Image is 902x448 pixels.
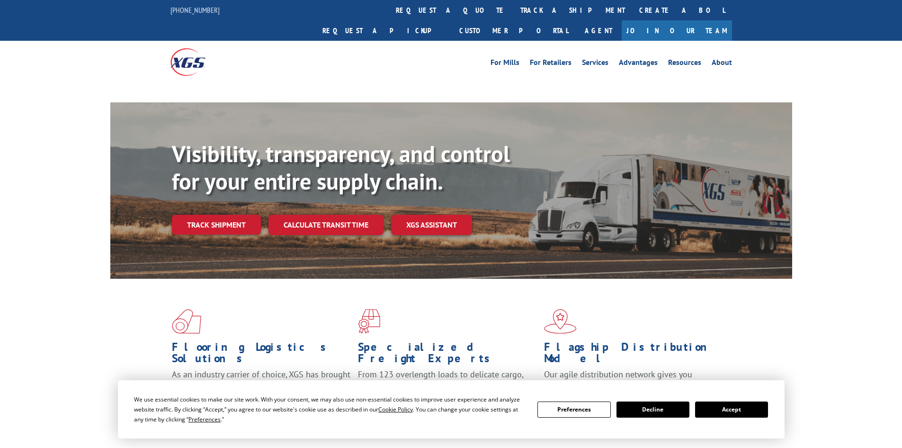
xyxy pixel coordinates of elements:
a: Calculate transit time [268,215,384,235]
a: Customer Portal [452,20,575,41]
a: Resources [668,59,701,69]
b: Visibility, transparency, and control for your entire supply chain. [172,139,510,196]
a: XGS ASSISTANT [391,215,472,235]
a: About [712,59,732,69]
p: From 123 overlength loads to delicate cargo, our experienced staff knows the best way to move you... [358,369,537,411]
h1: Specialized Freight Experts [358,341,537,369]
button: Accept [695,402,768,418]
a: For Mills [491,59,519,69]
a: Request a pickup [315,20,452,41]
a: Track shipment [172,215,261,235]
div: Cookie Consent Prompt [118,380,785,439]
span: Our agile distribution network gives you nationwide inventory management on demand. [544,369,718,391]
span: Cookie Policy [378,405,413,413]
a: Join Our Team [622,20,732,41]
span: Preferences [188,415,221,423]
a: Services [582,59,608,69]
h1: Flooring Logistics Solutions [172,341,351,369]
a: For Retailers [530,59,572,69]
img: xgs-icon-focused-on-flooring-red [358,309,380,334]
a: Advantages [619,59,658,69]
img: xgs-icon-total-supply-chain-intelligence-red [172,309,201,334]
h1: Flagship Distribution Model [544,341,723,369]
a: [PHONE_NUMBER] [170,5,220,15]
span: As an industry carrier of choice, XGS has brought innovation and dedication to flooring logistics... [172,369,350,402]
button: Preferences [537,402,610,418]
div: We use essential cookies to make our site work. With your consent, we may also use non-essential ... [134,394,526,424]
button: Decline [616,402,689,418]
a: Agent [575,20,622,41]
img: xgs-icon-flagship-distribution-model-red [544,309,577,334]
